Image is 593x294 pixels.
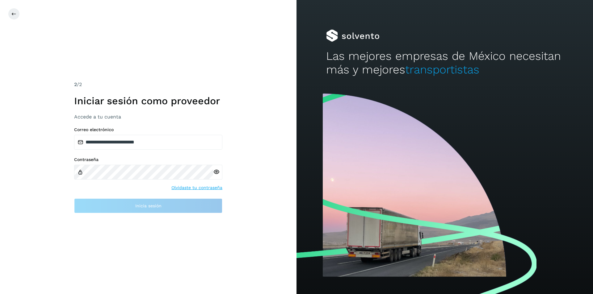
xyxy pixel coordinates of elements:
label: Contraseña [74,157,222,162]
span: Inicia sesión [135,204,162,208]
span: transportistas [405,63,479,76]
a: Olvidaste tu contraseña [171,184,222,191]
label: Correo electrónico [74,127,222,132]
button: Inicia sesión [74,198,222,213]
div: /2 [74,81,222,88]
span: 2 [74,81,77,87]
h2: Las mejores empresas de México necesitan más y mejores [326,49,563,77]
h3: Accede a tu cuenta [74,114,222,120]
h1: Iniciar sesión como proveedor [74,95,222,107]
